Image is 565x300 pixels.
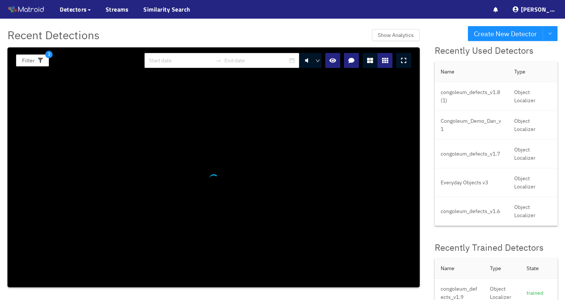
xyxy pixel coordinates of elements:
span: Recent Detections [7,26,100,44]
td: Everyday Objects v3 [435,168,508,197]
input: Start date [149,56,212,65]
span: 3 [45,51,53,58]
td: Object Localizer [508,111,558,140]
button: Filter [16,54,49,66]
span: Filter [22,56,35,65]
a: Similarity Search [143,5,190,14]
button: down [543,26,558,41]
td: Object Localizer [508,82,558,111]
div: trained [527,289,552,297]
td: congoleum_defects_v1.6 [435,197,508,226]
th: Name [435,62,508,82]
td: Object Localizer [508,140,558,168]
td: Congoleum_Demo_Dan_v1 [435,111,508,140]
span: down [548,32,552,36]
div: Recently Used Detectors [435,44,558,58]
a: Streams [106,5,129,14]
td: congoleum_defects_v1.7 [435,140,508,168]
div: Recently Trained Detectors [435,241,558,255]
span: swap-right [215,57,221,63]
th: Type [508,62,558,82]
button: Create New Detector [468,26,543,41]
button: Show Analytics [372,29,420,41]
th: Name [435,258,484,279]
td: Object Localizer [508,197,558,226]
span: Create New Detector [474,28,537,39]
img: Matroid logo [7,4,45,15]
td: Object Localizer [508,168,558,197]
span: Show Analytics [378,31,414,39]
td: congoleum_defects_v1.8 (1) [435,82,508,111]
span: down [316,59,320,63]
span: to [215,57,221,63]
span: Detectors [60,5,87,14]
th: Type [484,258,521,279]
th: State [521,258,558,279]
input: End date [224,56,288,65]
